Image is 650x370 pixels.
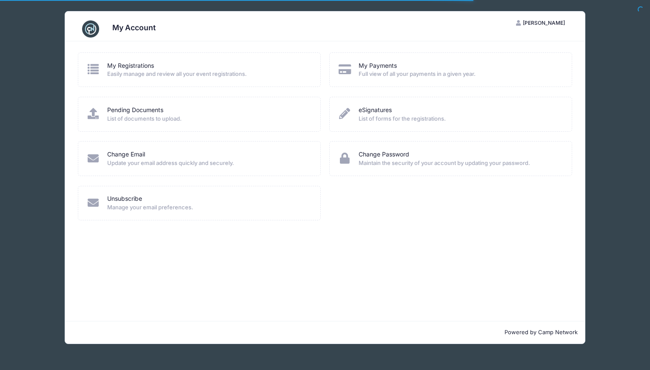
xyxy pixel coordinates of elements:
img: CampNetwork [82,20,99,38]
span: List of documents to upload. [107,115,309,123]
span: Easily manage and review all your event registrations. [107,70,309,78]
a: Unsubscribe [107,194,142,203]
a: eSignatures [359,106,392,115]
span: Update your email address quickly and securely. [107,159,309,168]
a: My Registrations [107,61,154,70]
a: Pending Documents [107,106,163,115]
a: My Payments [359,61,397,70]
a: Change Password [359,150,409,159]
p: Powered by Camp Network [72,328,578,337]
span: List of forms for the registrations. [359,115,561,123]
span: Manage your email preferences. [107,203,309,212]
span: Maintain the security of your account by updating your password. [359,159,561,168]
a: Change Email [107,150,145,159]
span: [PERSON_NAME] [523,20,565,26]
span: Full view of all your payments in a given year. [359,70,561,78]
button: [PERSON_NAME] [509,16,573,30]
h3: My Account [112,23,156,32]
